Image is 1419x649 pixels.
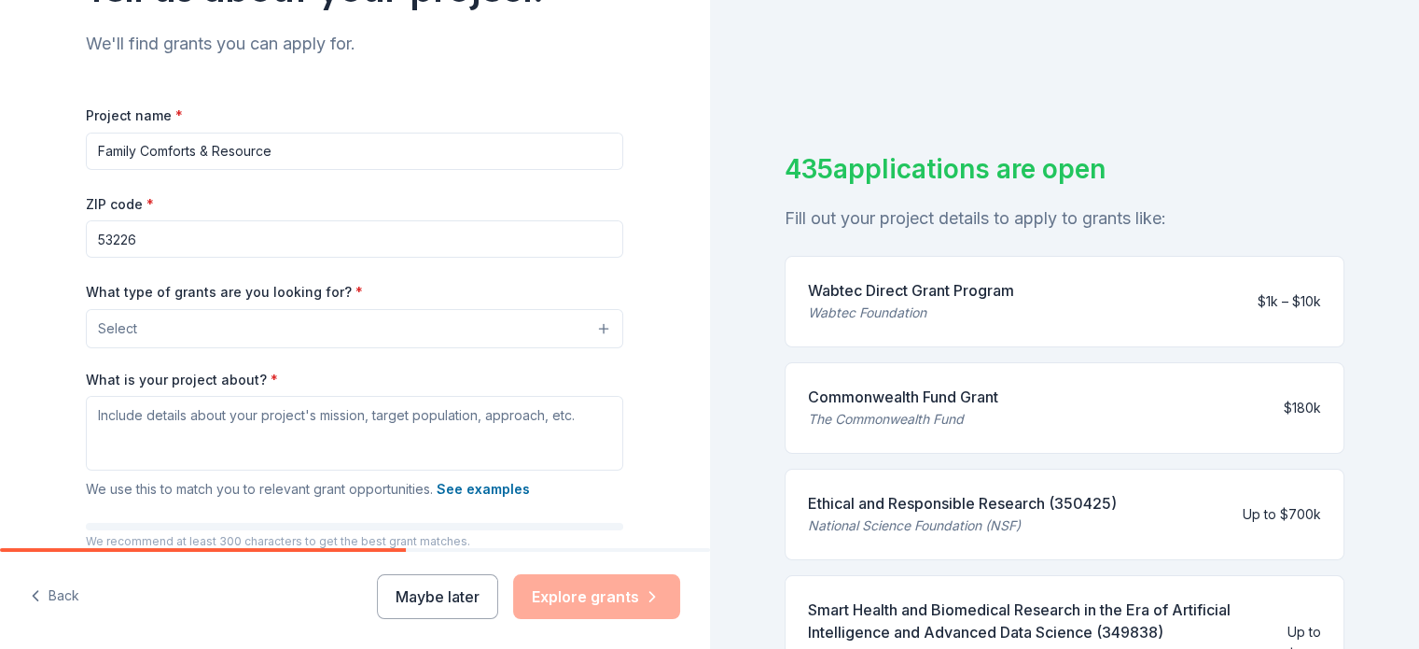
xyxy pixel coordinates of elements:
button: See examples [437,478,530,501]
div: Fill out your project details to apply to grants like: [785,204,1345,233]
input: 12345 (U.S. only) [86,220,623,258]
div: The Commonwealth Fund [808,408,998,430]
div: Wabtec Direct Grant Program [808,279,1014,302]
div: Wabtec Foundation [808,302,1014,324]
label: What is your project about? [86,371,278,389]
button: Maybe later [377,574,498,619]
label: Project name [86,106,183,125]
div: $1k – $10k [1258,290,1321,313]
div: Up to $700k [1243,503,1321,526]
label: What type of grants are you looking for? [86,283,363,302]
span: We use this to match you to relevant grant opportunities. [86,481,530,497]
button: Back [30,577,79,616]
p: We recommend at least 300 characters to get the best grant matches. [86,534,623,549]
div: We'll find grants you can apply for. [86,29,623,59]
div: Ethical and Responsible Research (350425) [808,492,1117,515]
button: Select [86,309,623,348]
div: 435 applications are open [785,149,1345,189]
div: $180k [1284,397,1321,419]
input: After school program [86,133,623,170]
label: ZIP code [86,195,154,214]
div: National Science Foundation (NSF) [808,515,1117,537]
span: Select [98,317,137,340]
div: Commonwealth Fund Grant [808,386,998,408]
div: Smart Health and Biomedical Research in the Era of Artificial Intelligence and Advanced Data Scie... [808,599,1265,643]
